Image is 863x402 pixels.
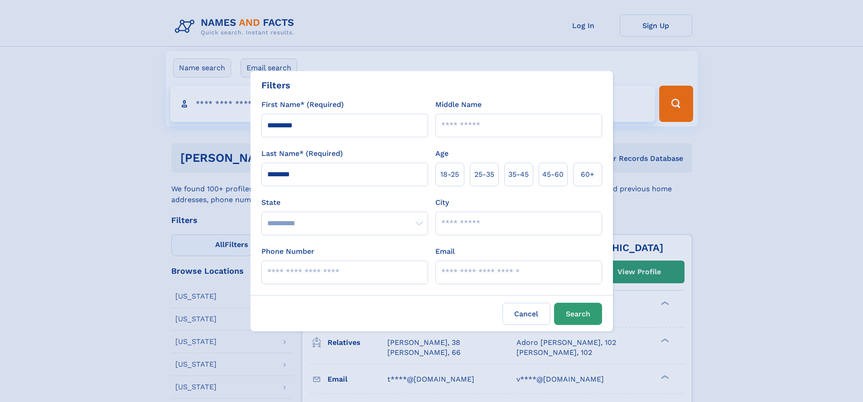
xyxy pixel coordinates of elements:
label: Middle Name [435,99,482,110]
label: Phone Number [261,246,314,257]
label: Cancel [502,303,550,325]
label: First Name* (Required) [261,99,344,110]
label: Email [435,246,455,257]
label: Age [435,148,448,159]
span: 60+ [581,169,594,180]
label: City [435,197,449,208]
span: 18‑25 [440,169,459,180]
button: Search [554,303,602,325]
label: State [261,197,428,208]
span: 45‑60 [542,169,564,180]
span: 35‑45 [508,169,529,180]
span: 25‑35 [474,169,494,180]
label: Last Name* (Required) [261,148,343,159]
div: Filters [261,78,290,92]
